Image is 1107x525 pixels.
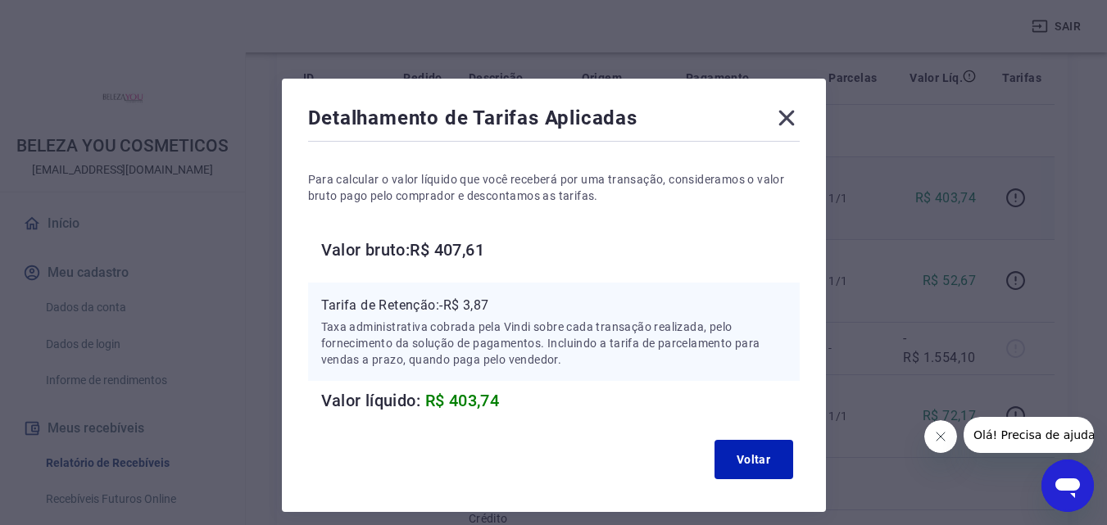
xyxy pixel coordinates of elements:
button: Voltar [715,440,793,479]
p: Tarifa de Retenção: -R$ 3,87 [321,296,787,315]
span: Olá! Precisa de ajuda? [10,11,138,25]
p: Taxa administrativa cobrada pela Vindi sobre cada transação realizada, pelo fornecimento da soluç... [321,319,787,368]
span: R$ 403,74 [425,391,500,410]
iframe: Botão para abrir a janela de mensagens [1041,459,1094,512]
iframe: Fechar mensagem [924,420,957,453]
iframe: Mensagem da empresa [964,417,1094,453]
div: Detalhamento de Tarifas Aplicadas [308,105,800,138]
p: Para calcular o valor líquido que você receberá por uma transação, consideramos o valor bruto pag... [308,171,800,204]
h6: Valor bruto: R$ 407,61 [321,237,800,263]
h6: Valor líquido: [321,387,800,414]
